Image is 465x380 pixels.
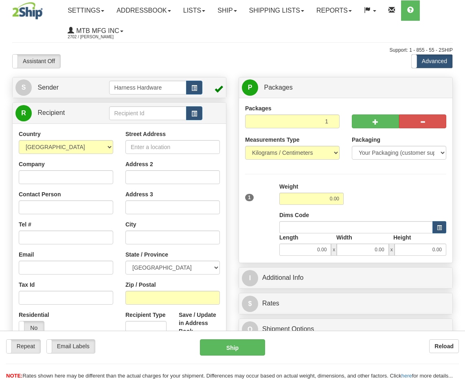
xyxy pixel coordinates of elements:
span: P [242,79,258,96]
span: MTB MFG INC [74,27,119,34]
button: Ship [200,339,265,356]
label: Length [279,233,298,242]
a: OShipment Options [242,321,450,338]
label: Country [19,130,41,138]
a: Addressbook [110,0,177,21]
img: logo2702.jpg [12,2,43,20]
input: Sender Id [109,81,187,94]
label: Recipient Type [125,311,166,319]
label: Dims Code [279,211,309,219]
label: State / Province [125,250,168,259]
label: Contact Person [19,190,61,198]
label: Weight [279,182,298,191]
span: Recipient [37,109,65,116]
label: Zip / Postal [125,281,156,289]
span: NOTE: [6,373,22,379]
label: Advanced [412,55,452,68]
button: Reload [429,339,459,353]
a: P Packages [242,79,450,96]
span: $ [242,296,258,312]
label: Email [19,250,34,259]
input: Recipient Id [109,106,187,120]
a: R Recipient [15,105,99,121]
span: S [15,79,32,96]
label: Width [336,233,352,242]
label: Height [393,233,411,242]
label: Repeat [7,340,40,353]
a: MTB MFG INC 2702 / [PERSON_NAME] [61,21,129,41]
span: x [331,244,337,256]
label: City [125,220,136,228]
a: Reports [310,0,358,21]
label: Tax Id [19,281,35,289]
a: Shipping lists [243,0,310,21]
label: Street Address [125,130,166,138]
a: $Rates [242,295,450,312]
label: Assistant Off [13,55,60,68]
span: 1 [245,194,254,201]
a: Settings [61,0,110,21]
a: Ship [211,0,243,21]
span: Sender [37,84,59,91]
label: Residential [19,311,42,319]
label: Email Labels [47,340,95,353]
label: Address 2 [125,160,153,168]
label: Packages [245,104,272,112]
span: x [389,244,395,256]
label: No [19,321,44,334]
span: O [242,321,258,338]
b: Reload [434,343,454,349]
iframe: chat widget [446,148,464,231]
span: I [242,270,258,286]
label: Address 3 [125,190,153,198]
label: Tel # [19,220,31,228]
label: Save / Update in Address Book [179,311,220,335]
span: 2702 / [PERSON_NAME] [68,33,129,41]
label: Company [19,160,45,168]
a: Lists [177,0,211,21]
input: Enter a location [125,140,220,154]
span: Packages [264,84,292,91]
label: Measurements Type [245,136,300,144]
span: R [15,105,32,121]
a: S Sender [15,79,109,96]
a: IAdditional Info [242,270,450,286]
label: Packaging [352,136,380,144]
a: here [401,373,412,379]
div: Support: 1 - 855 - 55 - 2SHIP [12,47,453,54]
